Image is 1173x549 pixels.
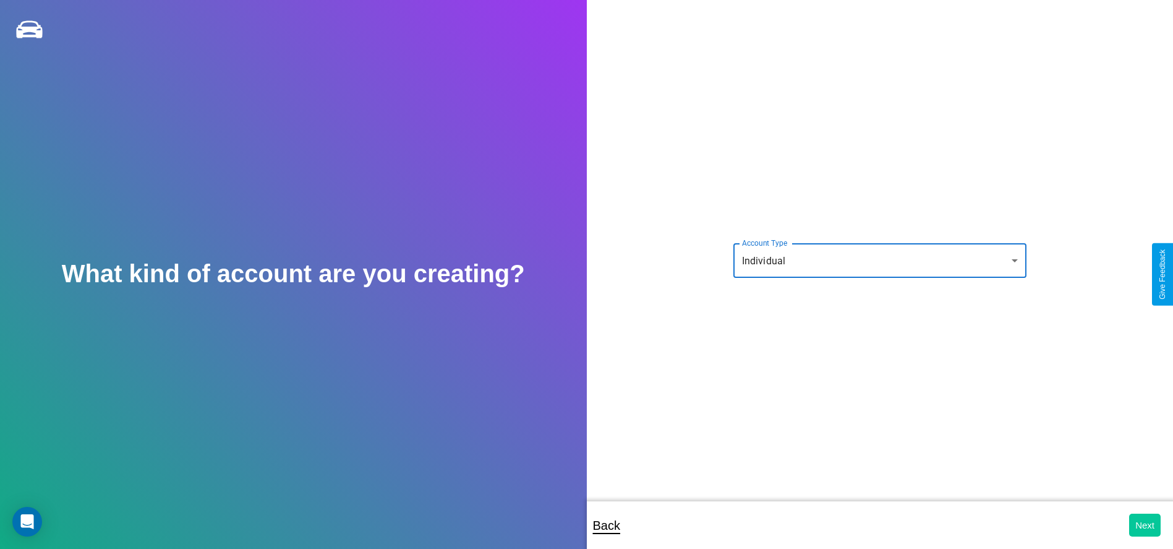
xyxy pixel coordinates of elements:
[12,507,42,537] div: Open Intercom Messenger
[593,514,620,537] p: Back
[733,243,1026,278] div: Individual
[742,238,787,248] label: Account Type
[1158,249,1167,300] div: Give Feedback
[1129,514,1161,537] button: Next
[62,260,525,288] h2: What kind of account are you creating?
